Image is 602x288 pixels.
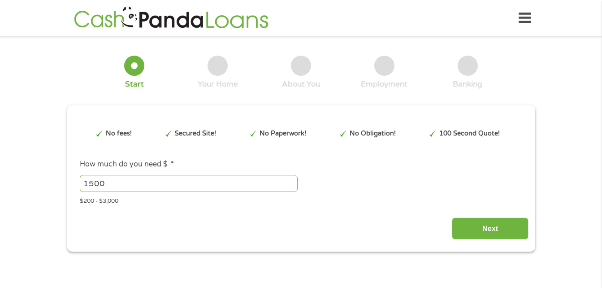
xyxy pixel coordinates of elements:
[453,79,482,89] div: Banking
[71,5,271,31] img: GetLoanNow Logo
[80,194,522,206] div: $200 - $3,000
[282,79,320,89] div: About You
[125,79,144,89] div: Start
[106,129,132,139] p: No fees!
[175,129,216,139] p: Secured Site!
[80,160,174,169] label: How much do you need $
[452,218,528,240] input: Next
[260,129,306,139] p: No Paperwork!
[361,79,407,89] div: Employment
[198,79,238,89] div: Your Home
[350,129,396,139] p: No Obligation!
[439,129,500,139] p: 100 Second Quote!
